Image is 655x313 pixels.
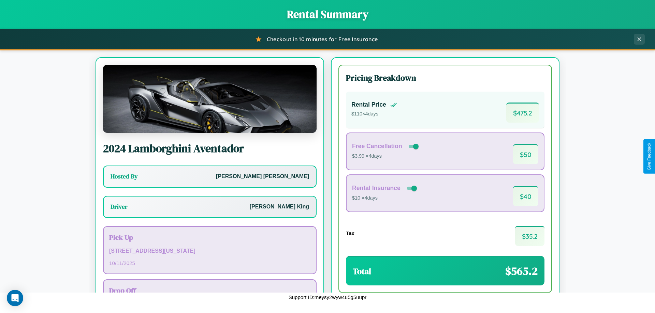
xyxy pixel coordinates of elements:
h3: Pricing Breakdown [346,72,544,83]
span: $ 475.2 [506,103,539,123]
h3: Pick Up [109,232,310,242]
p: [PERSON_NAME] [PERSON_NAME] [216,172,309,182]
h2: 2024 Lamborghini Aventador [103,141,317,156]
h1: Rental Summary [7,7,648,22]
span: $ 565.2 [505,264,538,279]
h4: Rental Insurance [352,185,401,192]
img: Lamborghini Aventador [103,65,317,133]
h4: Rental Price [351,101,386,108]
span: $ 35.2 [515,226,544,246]
span: $ 40 [513,186,538,206]
div: Give Feedback [647,143,652,170]
h3: Total [353,266,371,277]
div: Open Intercom Messenger [7,290,23,306]
p: Support ID: meysy2wyw4u5g5uupr [289,293,366,302]
h3: Drop Off [109,285,310,295]
p: $10 × 4 days [352,194,418,203]
h4: Free Cancellation [352,143,402,150]
p: [STREET_ADDRESS][US_STATE] [109,246,310,256]
h3: Hosted By [111,172,137,181]
p: [PERSON_NAME] King [250,202,309,212]
span: $ 50 [513,144,538,164]
h3: Driver [111,203,128,211]
h4: Tax [346,230,354,236]
span: Checkout in 10 minutes for Free Insurance [267,36,378,43]
p: 10 / 11 / 2025 [109,259,310,268]
p: $3.99 × 4 days [352,152,420,161]
p: $ 110 × 4 days [351,110,397,119]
